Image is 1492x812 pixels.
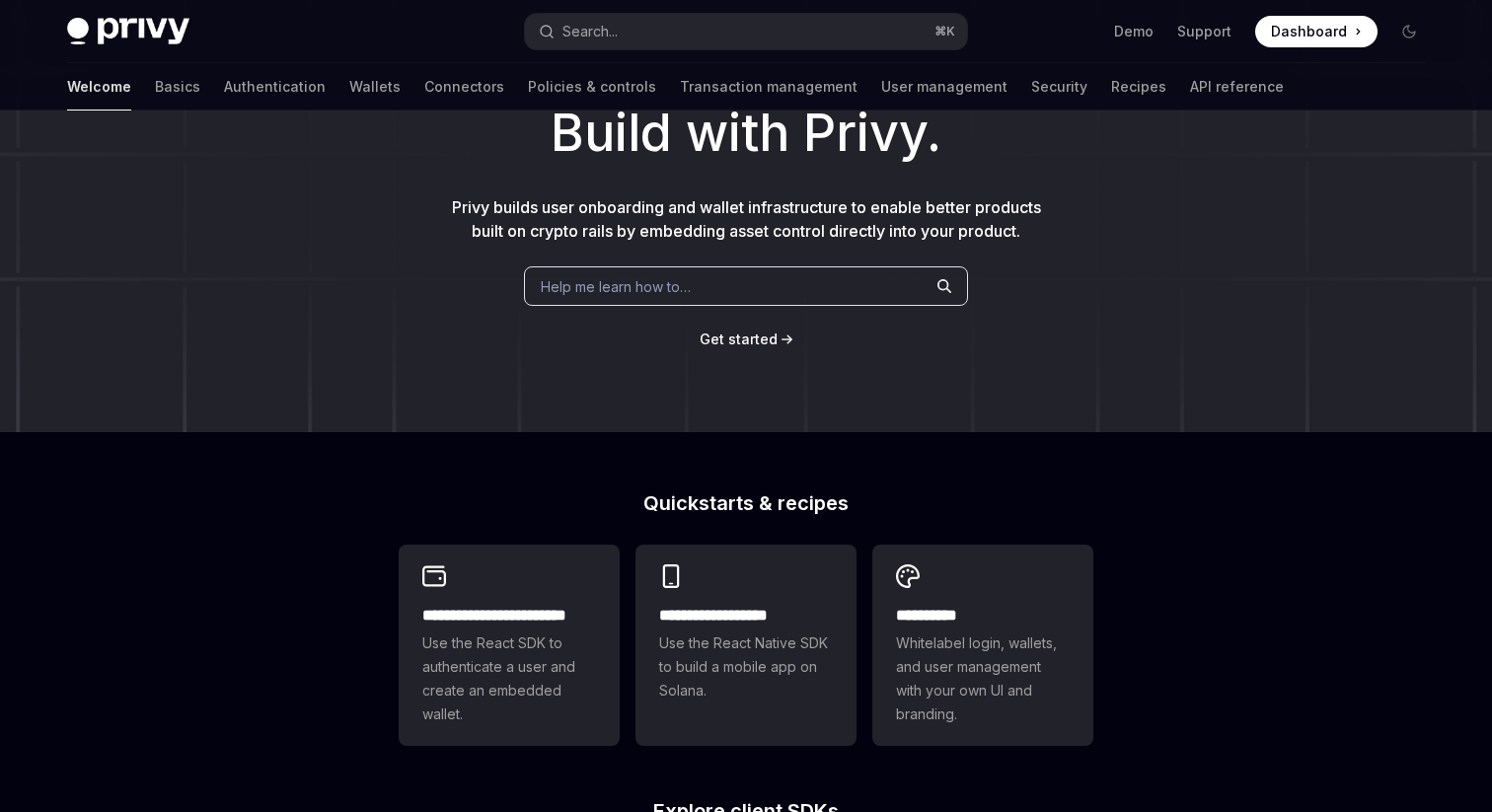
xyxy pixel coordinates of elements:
a: Connectors [424,63,504,111]
a: Recipes [1111,63,1166,111]
a: Wallets [349,63,401,111]
a: Basics [155,63,200,111]
a: User management [881,63,1007,111]
span: ⌘ K [934,24,955,39]
a: Get started [700,330,778,349]
a: Welcome [67,63,131,111]
a: Support [1177,22,1231,41]
span: Privy builds user onboarding and wallet infrastructure to enable better products built on crypto ... [452,197,1041,241]
a: Dashboard [1255,16,1378,47]
a: API reference [1190,63,1284,111]
a: Demo [1114,22,1154,41]
h1: Build with Privy. [32,95,1460,172]
a: **** **** **** ***Use the React Native SDK to build a mobile app on Solana. [635,545,857,746]
h2: Quickstarts & recipes [399,493,1093,513]
span: Help me learn how to… [541,276,691,297]
span: Dashboard [1271,22,1347,41]
span: Whitelabel login, wallets, and user management with your own UI and branding. [896,631,1070,726]
div: Search... [562,20,618,43]
span: Get started [700,331,778,347]
a: Authentication [224,63,326,111]
button: Search...⌘K [525,14,967,49]
a: **** *****Whitelabel login, wallets, and user management with your own UI and branding. [872,545,1093,746]
span: Use the React Native SDK to build a mobile app on Solana. [659,631,833,702]
a: Policies & controls [528,63,656,111]
a: Security [1031,63,1087,111]
button: Toggle dark mode [1393,16,1425,47]
img: dark logo [67,18,189,45]
span: Use the React SDK to authenticate a user and create an embedded wallet. [422,631,596,726]
a: Transaction management [680,63,858,111]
